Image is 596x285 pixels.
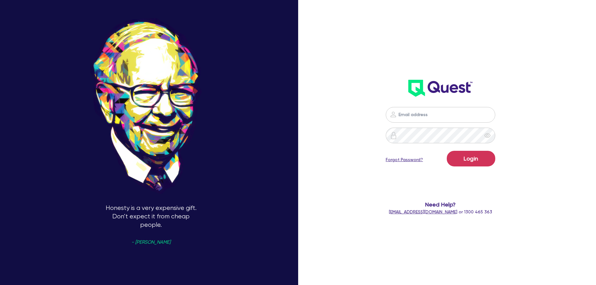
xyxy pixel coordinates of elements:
a: Forgot Password? [386,156,423,163]
input: Email address [386,107,495,123]
img: icon-password [390,111,397,118]
a: [EMAIL_ADDRESS][DOMAIN_NAME] [389,209,457,214]
span: eye [484,132,491,139]
button: Login [447,151,495,166]
span: or 1300 465 363 [389,209,492,214]
span: - [PERSON_NAME] [131,240,171,245]
img: wH2k97JdezQIQAAAABJRU5ErkJggg== [408,80,472,97]
img: icon-password [390,132,397,139]
span: Need Help? [361,200,521,209]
